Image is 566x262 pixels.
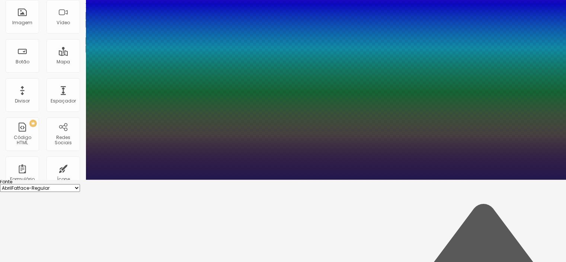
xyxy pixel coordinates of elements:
[57,59,70,64] div: Mapa
[12,20,32,25] div: Imagem
[16,59,29,64] div: Botão
[48,135,78,146] div: Redes Sociais
[10,177,35,182] div: Formulário
[57,177,70,182] div: Ícone
[57,20,70,25] div: Vídeo
[51,98,76,104] div: Espaçador
[7,135,37,146] div: Código HTML
[15,98,30,104] div: Divisor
